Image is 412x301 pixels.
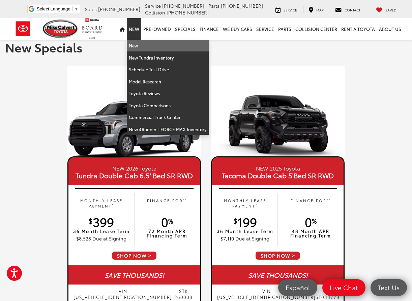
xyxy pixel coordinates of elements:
img: 19_1757020322.jpg [211,66,345,156]
a: New 4Runner i-FORCE MAX Inventory [127,123,209,135]
div: SAVE THOUSANDS! [212,265,344,285]
a: My Saved Vehicles [371,6,402,13]
span: [PHONE_NUMBER] [167,9,209,16]
p: FINANCE FOR [281,198,340,209]
a: New [127,18,141,40]
a: Commercial Truck Center [127,111,209,123]
sup: % [168,216,173,225]
sup: % [312,216,317,225]
span: [PHONE_NUMBER] [98,6,140,12]
a: Toyota Comparisons [127,100,209,112]
span: Collision [145,9,165,16]
small: NEW 2026 Toyota [73,164,195,172]
span: Tundra Double Cab 6.5' Bed SR RWD [73,172,195,179]
a: Schedule Test Drive [127,64,209,76]
span: 199 [233,213,257,230]
p: 72 Month APR Financing Term [138,229,197,238]
p: 36 Month Lease Term [72,229,131,233]
a: Rent a Toyota [339,18,377,40]
span: [PHONE_NUMBER] [162,2,204,9]
p: $8,528 Due at Signing [72,235,131,242]
a: Collision Center [293,18,339,40]
span: Sales [85,6,97,12]
p: 36 Month Lease Term [215,229,274,233]
span: STK 260008 [172,288,195,300]
span: 0 [305,213,317,230]
span: Tacoma Double Cab 5'Bed SR RWD [217,172,339,179]
p: 48 Month APR Financing Term [281,229,340,238]
a: Live Chat [322,279,365,296]
a: WE BUY CARS [221,18,254,40]
a: Service [254,18,276,40]
a: Service [270,6,302,13]
p: $7,110 Due at Signing [215,235,274,242]
a: Home [118,18,127,40]
a: Contact [330,6,365,13]
span: Saved [385,7,396,12]
sup: $ [233,216,237,225]
span: Service [284,7,297,12]
a: Model Research [127,76,209,88]
span: Español [282,283,313,292]
span: ▼ [74,6,79,11]
span: Live Chat [326,283,361,292]
a: Specials [173,18,198,40]
span: VIN [US_VEHICLE_IDENTIFICATION_NUMBER] [217,288,316,300]
span: Text Us [375,283,403,292]
img: Mike Calvert Toyota [43,20,79,38]
sup: $ [89,216,93,225]
a: New Tundra Inventory [127,52,209,64]
img: Toyota [10,18,36,40]
a: Toyota Reviews [127,87,209,100]
a: New [127,40,209,52]
p: MONTHLY LEASE PAYMENT [215,198,274,209]
span: SHOP NOW [111,251,157,260]
span: Contact [345,7,360,12]
span: Parts [208,2,219,9]
a: Map [303,6,329,13]
span: 0 [161,213,173,230]
span: Service [145,2,161,9]
span: VIN [US_VEHICLE_IDENTIFICATION_NUMBER] [73,288,172,300]
img: 19_1757020322.jpg [67,66,201,156]
div: SAVE THOUSANDS! [68,265,200,285]
span: Select Language [37,6,70,11]
h1: New Specials [5,40,407,54]
img: 26_Tundra_SR_Double_Cab_6.5_Bed_Celestial_Silver_Metallic_Left [67,94,201,161]
img: 25_Tacoma_TRD_Pro_Black_Right [211,94,345,161]
a: Finance [198,18,221,40]
a: Español [278,279,317,296]
span: STK ST038778 [316,288,340,300]
span: SHOP NOW [255,251,301,260]
a: Text Us [371,279,407,296]
small: NEW 2025 Toyota [217,164,339,172]
a: Select Language​ [37,6,79,11]
a: Parts [276,18,293,40]
a: About Us [377,18,403,40]
p: MONTHLY LEASE PAYMENT [72,198,131,209]
span: 399 [89,213,114,230]
span: [PHONE_NUMBER] [221,2,263,9]
a: Pre-Owned [141,18,173,40]
p: FINANCE FOR [138,198,197,209]
span: Map [316,7,324,12]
